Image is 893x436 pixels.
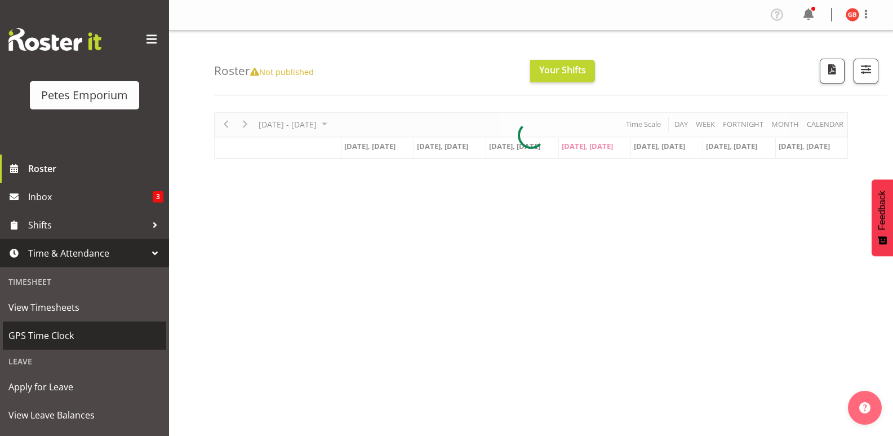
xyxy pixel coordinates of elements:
[854,59,878,83] button: Filter Shifts
[539,64,586,76] span: Your Shifts
[820,59,845,83] button: Download a PDF of the roster according to the set date range.
[153,191,163,202] span: 3
[28,160,163,177] span: Roster
[3,373,166,401] a: Apply for Leave
[28,217,146,234] span: Shifts
[8,28,101,51] img: Rosterit website logo
[8,299,161,316] span: View Timesheets
[846,8,859,21] img: gillian-byford11184.jpg
[8,327,161,344] span: GPS Time Clock
[3,270,166,293] div: Timesheet
[8,378,161,395] span: Apply for Leave
[28,188,153,205] span: Inbox
[3,350,166,373] div: Leave
[530,60,595,82] button: Your Shifts
[872,179,893,256] button: Feedback - Show survey
[859,402,870,413] img: help-xxl-2.png
[214,64,314,77] h4: Roster
[877,191,887,230] span: Feedback
[3,401,166,429] a: View Leave Balances
[8,407,161,424] span: View Leave Balances
[3,293,166,322] a: View Timesheets
[28,245,146,262] span: Time & Attendance
[250,66,314,77] span: Not published
[3,322,166,350] a: GPS Time Clock
[41,87,128,104] div: Petes Emporium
